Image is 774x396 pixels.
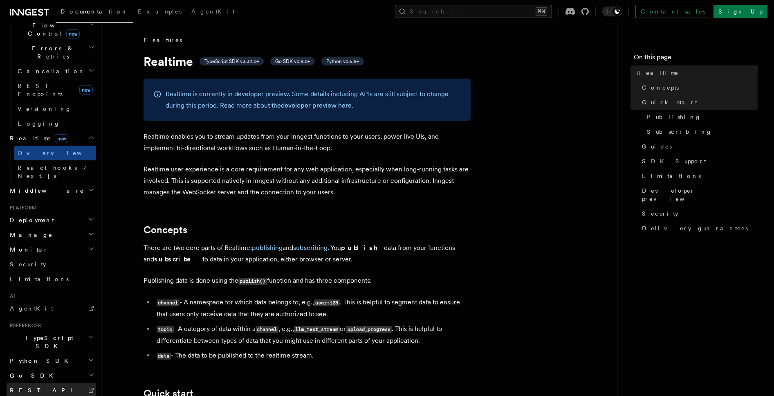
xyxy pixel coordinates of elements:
[18,150,102,156] span: Overview
[634,65,758,80] a: Realtime
[639,169,758,183] a: Limitations
[14,44,89,61] span: Errors & Retries
[647,113,701,121] span: Publishing
[635,5,710,18] a: Contact sales
[647,128,712,136] span: Subscribing
[14,160,96,183] a: React hooks / Next.js
[642,209,678,218] span: Security
[314,299,340,306] code: user:123
[56,2,133,23] a: Documentation
[18,83,63,97] span: REST Endpoints
[256,326,278,333] code: channel
[713,5,767,18] a: Sign Up
[7,242,96,257] button: Monitor
[18,164,90,179] span: React hooks / Next.js
[7,301,96,316] a: AgentKit
[14,41,96,64] button: Errors & Retries
[639,139,758,154] a: Guides
[642,142,672,151] span: Guides
[144,164,471,198] p: Realtime user experience is a core requirement for any web application, especially when long-runn...
[7,146,96,183] div: Realtimenew
[66,29,80,38] span: new
[7,368,96,383] button: Go SDK
[157,299,179,306] code: channel
[7,216,54,224] span: Deployment
[10,276,69,282] span: Limitations
[14,67,85,75] span: Cancellation
[642,172,701,180] span: Limitations
[639,183,758,206] a: Developer preview
[186,2,240,22] a: AgentKit
[55,134,68,143] span: new
[238,278,267,285] code: publish()
[157,353,171,360] code: data
[154,350,471,362] li: - The data to be published to the realtime stream.
[154,297,471,320] li: - A namespace for which data belongs to, e.g., . This is helpful to segment data to ensure that u...
[7,227,96,242] button: Manage
[7,131,96,146] button: Realtimenew
[642,224,748,232] span: Delivery guarantees
[138,8,182,15] span: Examples
[79,85,93,95] span: new
[326,58,359,65] span: Python v0.5.9+
[639,154,758,169] a: SDK Support
[7,231,53,239] span: Manage
[644,110,758,124] a: Publishing
[7,334,88,350] span: TypeScript SDK
[10,261,46,268] span: Security
[634,52,758,65] h4: On this page
[642,157,706,165] span: SDK Support
[639,221,758,236] a: Delivery guarantees
[18,106,72,112] span: Versioning
[642,98,697,106] span: Quick start
[639,95,758,110] a: Quick start
[18,120,60,127] span: Logging
[7,353,96,368] button: Python SDK
[14,146,96,160] a: Overview
[14,21,90,38] span: Flow Control
[144,275,471,287] p: Publishing data is done using the function and has three components:
[275,58,310,65] span: Go SDK v0.9.0+
[14,116,96,131] a: Logging
[7,187,84,195] span: Middleware
[157,326,174,333] code: topic
[7,357,73,365] span: Python SDK
[204,58,259,65] span: TypeScript SDK v3.32.0+
[7,371,58,380] span: Go SDK
[144,224,187,236] a: Concepts
[7,257,96,272] a: Security
[14,64,96,79] button: Cancellation
[144,54,471,69] h1: Realtime
[7,245,48,254] span: Monitor
[144,36,182,44] span: Features
[639,80,758,95] a: Concepts
[281,101,352,109] a: developer preview here
[639,206,758,221] a: Security
[10,387,79,394] span: REST API
[602,7,622,16] button: Toggle dark mode
[7,322,41,329] span: References
[395,5,552,18] button: Search...⌘K
[7,183,96,198] button: Middleware
[346,326,392,333] code: upload_progress
[144,242,471,265] p: There are two core parts of Realtime: and . You data from your functions and to data in your appl...
[7,213,96,227] button: Deployment
[133,2,186,22] a: Examples
[644,124,758,139] a: Subscribing
[14,79,96,101] a: REST Endpointsnew
[642,187,758,203] span: Developer preview
[536,7,547,16] kbd: ⌘K
[642,83,679,92] span: Concepts
[144,131,471,154] p: Realtime enables you to stream updates from your Inngest functions to your users, power live UIs,...
[293,244,328,252] a: subscribing
[14,101,96,116] a: Versioning
[7,293,15,299] span: AI
[166,88,461,111] p: Realtime is currently in developer preview. Some details including APIs are still subject to chan...
[154,255,202,263] strong: subscribe
[7,134,68,142] span: Realtime
[61,8,128,15] span: Documentation
[7,331,96,353] button: TypeScript SDK
[14,18,96,41] button: Flow Controlnew
[294,326,340,333] code: llm_text_stream
[252,244,283,252] a: publishing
